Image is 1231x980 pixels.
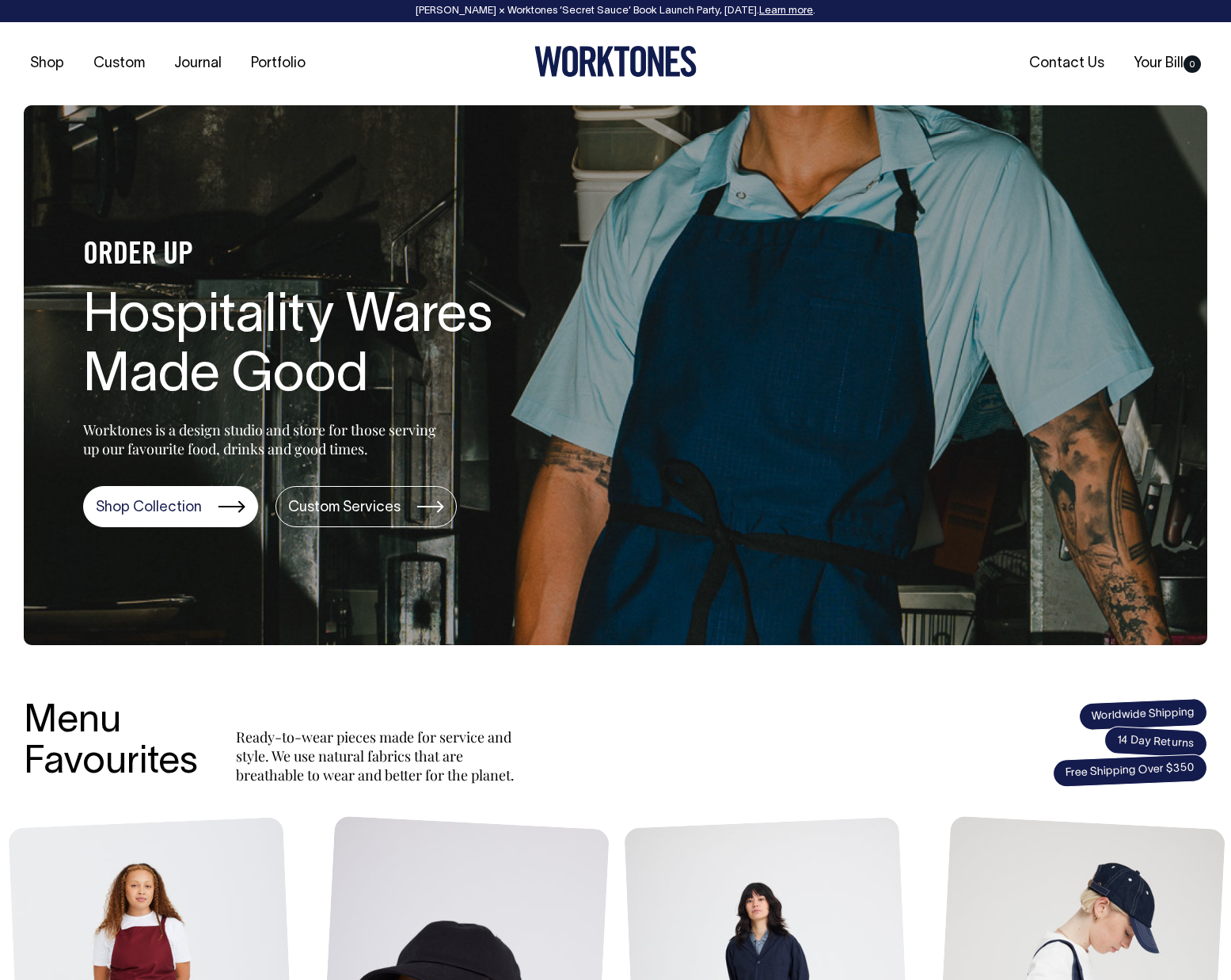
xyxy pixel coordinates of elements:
[83,288,590,407] h1: Hospitality Wares Made Good
[1052,754,1207,788] span: Free Shipping Over $350
[16,6,1215,17] div: [PERSON_NAME] × Worktones ‘Secret Sauce’ Book Launch Party, [DATE]. .
[1127,51,1207,77] a: Your Bill0
[87,51,151,77] a: Custom
[83,420,443,458] p: Worktones is a design studio and store for those serving up our favourite food, drinks and good t...
[1104,726,1208,759] span: 14 Day Returns
[759,6,813,16] a: Learn more
[24,701,198,785] h3: Menu Favourites
[1184,55,1201,73] span: 0
[83,486,258,527] a: Shop Collection
[83,239,590,272] h4: ORDER UP
[1023,51,1111,77] a: Contact Us
[245,51,312,77] a: Portfolio
[275,486,457,527] a: Custom Services
[168,51,228,77] a: Journal
[236,727,521,784] p: Ready-to-wear pieces made for service and style. We use natural fabrics that are breathable to we...
[24,51,70,77] a: Shop
[1078,698,1207,731] span: Worldwide Shipping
